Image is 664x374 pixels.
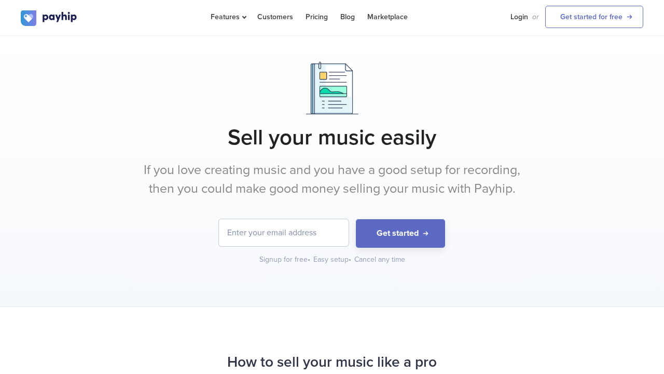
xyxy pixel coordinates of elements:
[21,125,643,151] h1: Sell your music easily
[219,219,349,246] input: Enter your email address
[349,255,351,264] span: •
[259,255,311,265] div: Signup for free
[211,12,245,21] span: Features
[137,161,527,198] p: If you love creating music and you have a good setup for recording, then you could make good mone...
[545,6,643,28] a: Get started for free
[306,62,358,114] img: Documents.png
[308,255,310,264] span: •
[356,219,445,248] button: Get started
[21,10,78,26] img: logo.svg
[354,255,405,265] div: Cancel any time
[313,255,352,265] div: Easy setup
